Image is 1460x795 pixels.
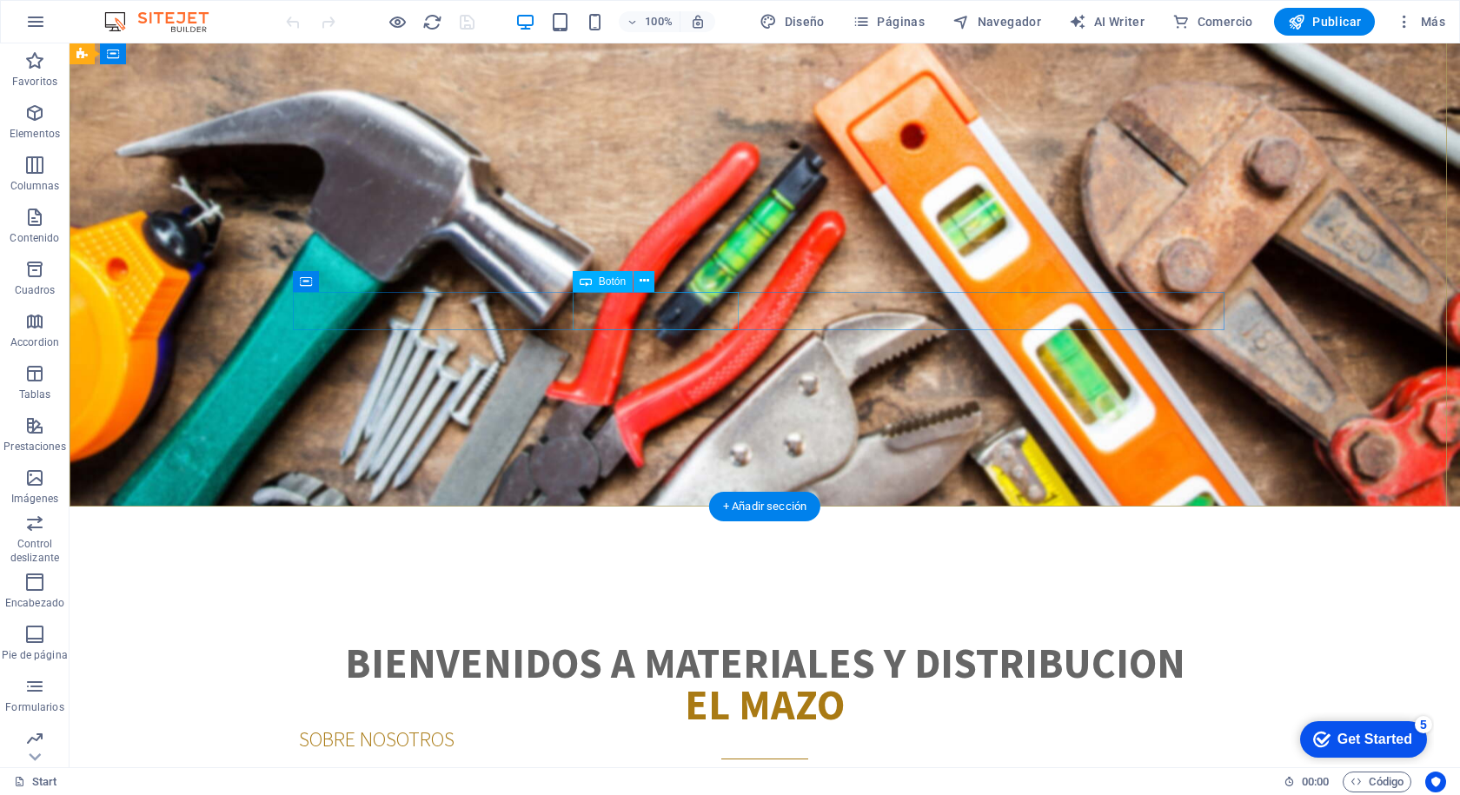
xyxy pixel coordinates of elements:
button: reload [421,11,442,32]
span: : [1314,775,1317,788]
p: Formularios [5,700,63,714]
div: + Añadir sección [709,492,820,521]
span: Comercio [1172,13,1253,30]
img: Editor Logo [100,11,230,32]
i: Volver a cargar página [422,12,442,32]
span: Diseño [760,13,825,30]
span: Más [1396,13,1445,30]
button: Usercentrics [1425,772,1446,792]
div: 5 [129,3,146,21]
p: Elementos [10,127,60,141]
i: Al redimensionar, ajustar el nivel de zoom automáticamente para ajustarse al dispositivo elegido. [690,14,706,30]
button: 100% [619,11,680,32]
p: Favoritos [12,75,57,89]
div: Get Started 5 items remaining, 0% complete [14,9,141,45]
p: Accordion [10,335,59,349]
p: Encabezado [5,596,64,610]
span: AI Writer [1069,13,1145,30]
button: Páginas [846,8,932,36]
p: Pie de página [2,648,67,662]
h6: Tiempo de la sesión [1284,772,1330,792]
button: Código [1343,772,1411,792]
button: Haz clic para salir del modo de previsualización y seguir editando [387,11,408,32]
span: Botón [599,276,626,287]
span: Páginas [853,13,925,30]
h6: 100% [645,11,673,32]
span: 00 00 [1302,772,1329,792]
p: Prestaciones [3,440,65,454]
p: Imágenes [11,492,58,506]
span: Navegador [952,13,1041,30]
button: Diseño [753,8,832,36]
button: Más [1389,8,1452,36]
p: Contenido [10,231,59,245]
p: Tablas [19,388,51,401]
button: Comercio [1165,8,1260,36]
div: Get Started [51,19,126,35]
p: Columnas [10,179,60,193]
button: Publicar [1274,8,1376,36]
span: Código [1350,772,1404,792]
a: Haz clic para cancelar la selección y doble clic para abrir páginas [14,772,57,792]
span: Publicar [1288,13,1362,30]
button: Navegador [946,8,1048,36]
button: AI Writer [1062,8,1151,36]
p: Cuadros [15,283,56,297]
